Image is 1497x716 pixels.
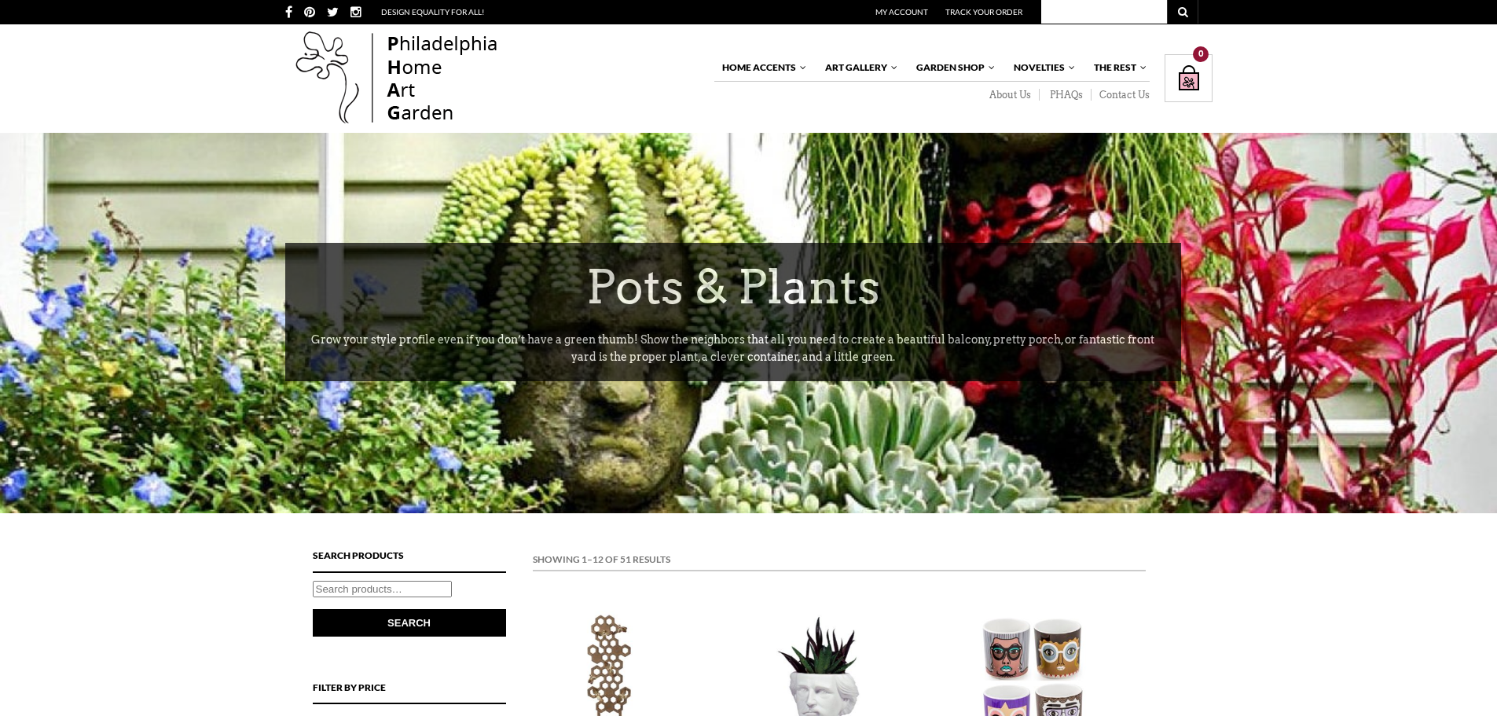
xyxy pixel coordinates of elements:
a: My Account [875,7,928,17]
a: About Us [979,89,1040,101]
a: Art Gallery [817,54,899,81]
h1: Pots & Plants [285,243,1181,331]
a: Home Accents [714,54,808,81]
a: Garden Shop [908,54,996,81]
a: Novelties [1006,54,1077,81]
div: 0 [1193,46,1209,62]
a: PHAQs [1040,89,1092,101]
a: The Rest [1086,54,1148,81]
button: Search [313,609,506,637]
p: Grow your style profile even if you don’t have a green thumb! Show the neighbors that all you nee... [285,331,1181,381]
a: Contact Us [1092,89,1150,101]
h4: Search Products [313,548,506,573]
em: Showing 1–12 of 51 results [533,552,670,567]
a: Track Your Order [945,7,1022,17]
h4: Filter by price [313,680,506,705]
input: Search products… [313,581,452,597]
